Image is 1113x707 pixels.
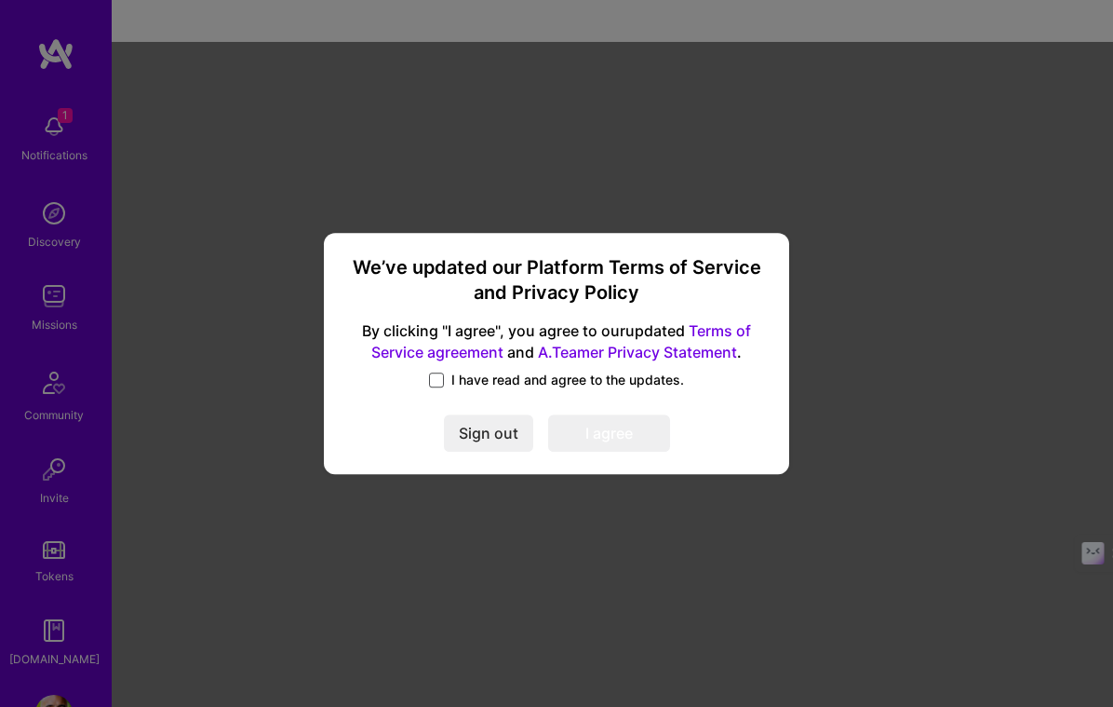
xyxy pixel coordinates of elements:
span: I have read and agree to the updates. [451,371,684,389]
button: I agree [548,415,670,452]
a: A.Teamer Privacy Statement [538,343,737,361]
h3: We’ve updated our Platform Terms of Service and Privacy Policy [346,255,767,306]
a: Terms of Service agreement [371,322,751,362]
span: By clicking "I agree", you agree to our updated and . [346,321,767,364]
button: Sign out [444,415,533,452]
